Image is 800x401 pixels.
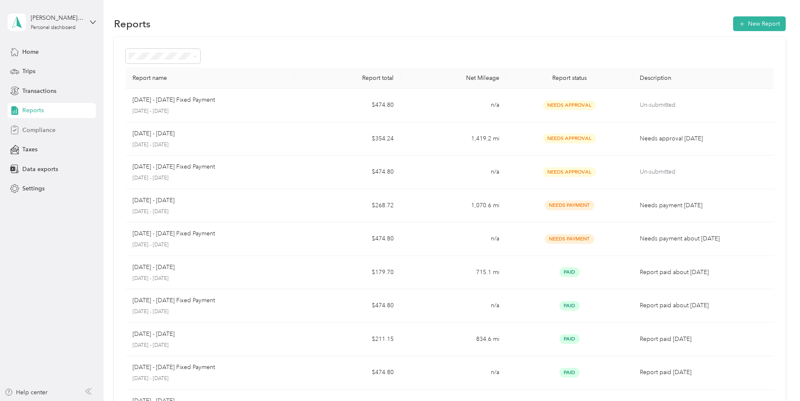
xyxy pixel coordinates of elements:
[400,256,506,290] td: 715.1 mi
[295,222,400,256] td: $474.80
[132,196,175,205] p: [DATE] - [DATE]
[295,68,400,89] th: Report total
[132,208,288,216] p: [DATE] - [DATE]
[114,19,151,28] h1: Reports
[132,296,215,305] p: [DATE] - [DATE] Fixed Payment
[132,275,288,282] p: [DATE] - [DATE]
[22,87,56,95] span: Transactions
[31,13,83,22] div: [PERSON_NAME] [PERSON_NAME]
[132,141,288,149] p: [DATE] - [DATE]
[640,368,767,377] p: Report paid [DATE]
[295,156,400,189] td: $474.80
[22,47,39,56] span: Home
[132,308,288,316] p: [DATE] - [DATE]
[400,289,506,323] td: n/a
[559,267,580,277] span: Paid
[132,174,288,182] p: [DATE] - [DATE]
[400,68,506,89] th: Net Mileage
[22,184,45,193] span: Settings
[640,234,767,243] p: Needs payment about [DATE]
[132,241,288,249] p: [DATE] - [DATE]
[295,356,400,390] td: $474.80
[400,122,506,156] td: 1,419.2 mi
[295,256,400,290] td: $179.70
[295,89,400,122] td: $474.80
[733,16,786,31] button: New Report
[543,134,596,143] span: Needs Approval
[400,189,506,223] td: 1,070.6 mi
[753,354,800,401] iframe: Everlance-gr Chat Button Frame
[295,189,400,223] td: $268.72
[132,108,288,115] p: [DATE] - [DATE]
[543,100,596,110] span: Needs Approval
[22,126,56,135] span: Compliance
[400,356,506,390] td: n/a
[22,67,35,76] span: Trips
[640,100,767,110] p: Un-submitted
[400,89,506,122] td: n/a
[545,234,594,244] span: Needs Payment
[132,229,215,238] p: [DATE] - [DATE] Fixed Payment
[559,368,580,377] span: Paid
[559,301,580,311] span: Paid
[132,162,215,171] p: [DATE] - [DATE] Fixed Payment
[640,268,767,277] p: Report paid about [DATE]
[545,200,594,210] span: Needs Payment
[132,129,175,138] p: [DATE] - [DATE]
[132,330,175,339] p: [DATE] - [DATE]
[126,68,295,89] th: Report name
[513,74,626,82] div: Report status
[22,106,44,115] span: Reports
[295,323,400,356] td: $211.15
[633,68,774,89] th: Description
[400,156,506,189] td: n/a
[295,122,400,156] td: $354.24
[132,263,175,272] p: [DATE] - [DATE]
[132,95,215,105] p: [DATE] - [DATE] Fixed Payment
[400,323,506,356] td: 834.6 mi
[543,167,596,177] span: Needs Approval
[22,145,37,154] span: Taxes
[295,289,400,323] td: $474.80
[640,335,767,344] p: Report paid [DATE]
[400,222,506,256] td: n/a
[31,25,76,30] div: Personal dashboard
[132,375,288,383] p: [DATE] - [DATE]
[132,363,215,372] p: [DATE] - [DATE] Fixed Payment
[640,134,767,143] p: Needs approval [DATE]
[640,201,767,210] p: Needs payment [DATE]
[640,301,767,310] p: Report paid about [DATE]
[132,342,288,349] p: [DATE] - [DATE]
[640,167,767,177] p: Un-submitted
[5,388,48,397] button: Help center
[22,165,58,174] span: Data exports
[559,334,580,344] span: Paid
